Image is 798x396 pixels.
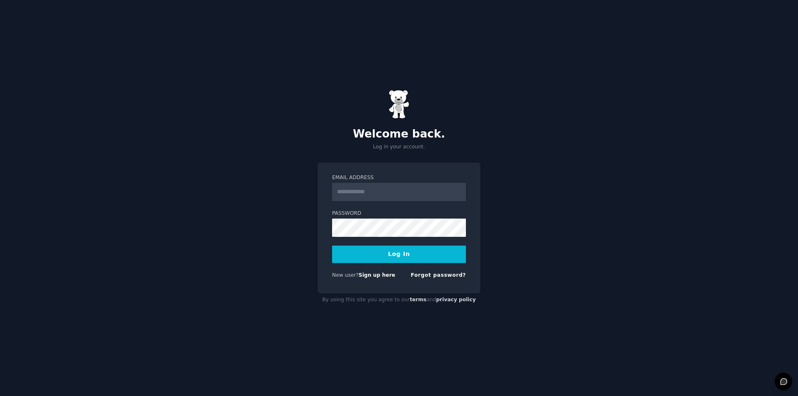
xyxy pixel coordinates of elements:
a: Forgot password? [411,272,466,278]
a: terms [410,297,426,303]
button: Log In [332,246,466,263]
h2: Welcome back. [318,128,480,141]
a: privacy policy [436,297,476,303]
label: Password [332,210,466,217]
img: Gummy Bear [389,90,409,119]
span: New user? [332,272,359,278]
a: Sign up here [359,272,395,278]
label: Email Address [332,174,466,182]
div: By using this site you agree to our and [318,293,480,307]
p: Log in your account. [318,143,480,151]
